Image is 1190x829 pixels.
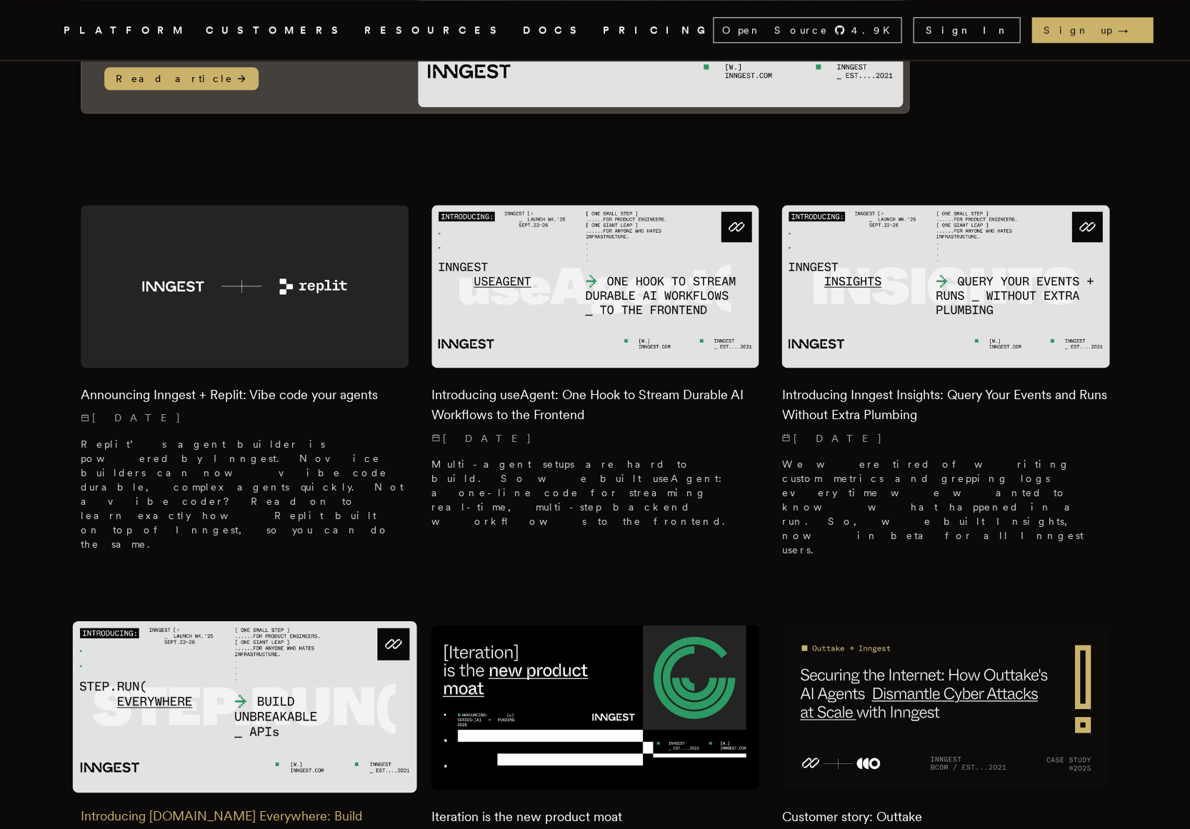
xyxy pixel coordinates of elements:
button: RESOURCES [364,21,506,39]
img: Featured image for Introducing Inngest Insights: Query Your Events and Runs Without Extra Plumbin... [781,205,1109,368]
img: Featured image for Announcing Inngest + Replit: Vibe code your agents blog post [81,205,409,368]
a: PRICING [603,21,713,39]
h2: Introducing useAgent: One Hook to Stream Durable AI Workflows to the Frontend [431,385,759,425]
button: PLATFORM [64,21,189,39]
img: Featured image for Customer story: Outtake blog post [781,625,1109,788]
span: → [1117,23,1141,37]
img: Featured image for Iteration is the new product moat blog post [431,625,759,788]
p: Multi-agent setups are hard to build. So we built useAgent: a one-line code for streaming real-ti... [431,456,759,528]
a: Featured image for Announcing Inngest + Replit: Vibe code your agents blog postAnnouncing Inngest... [81,205,409,563]
a: Sign up [1031,17,1153,43]
p: We were tired of writing custom metrics and grepping logs every time we wanted to know what happe... [781,456,1109,556]
a: Featured image for Introducing Inngest Insights: Query Your Events and Runs Without Extra Plumbin... [781,205,1109,568]
p: [DATE] [431,431,759,445]
span: Read article [104,67,259,90]
p: Replit’s agent builder is powered by Inngest. Novice builders can now vibe code durable, complex ... [81,436,409,551]
a: Featured image for Introducing useAgent: One Hook to Stream Durable AI Workflows to the Frontend ... [431,205,759,540]
h2: Introducing Inngest Insights: Query Your Events and Runs Without Extra Plumbing [781,385,1109,425]
span: Open Source [722,23,828,37]
a: CUSTOMERS [206,21,347,39]
h2: Iteration is the new product moat [431,806,759,826]
h2: Customer story: Outtake [781,806,1109,826]
a: DOCS [523,21,586,39]
h2: Announcing Inngest + Replit: Vibe code your agents [81,385,409,405]
span: 4.9 K [851,23,898,37]
p: [DATE] [81,411,409,425]
img: Featured image for Introducing Step.Run Everywhere: Build Unbreakable APIs blog post [73,621,417,793]
a: Sign In [913,17,1020,43]
img: Featured image for Introducing useAgent: One Hook to Stream Durable AI Workflows to the Frontend ... [431,205,759,368]
p: [DATE] [781,431,1109,445]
